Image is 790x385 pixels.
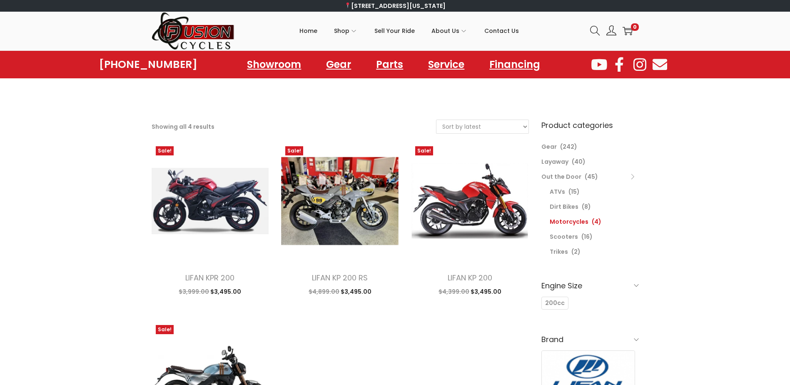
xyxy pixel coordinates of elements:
h6: Engine Size [541,276,639,295]
a: Scooters [550,232,578,241]
img: 📍 [345,2,351,8]
span: Sell Your Ride [374,20,415,41]
a: Sell Your Ride [374,12,415,50]
span: 4,399.00 [439,287,469,296]
span: 3,495.00 [341,287,371,296]
span: $ [309,287,312,296]
select: Shop order [436,120,528,133]
p: Showing all 4 results [152,121,214,132]
a: Layaway [541,157,568,166]
span: (2) [571,247,581,256]
a: LIFAN KP 200 [448,272,492,283]
a: Motorcycles [550,217,588,226]
a: 0 [623,26,633,36]
h6: Brand [541,330,639,349]
span: (4) [592,217,601,226]
a: Parts [368,55,411,74]
a: LIFAN KP 200 RS [312,272,368,283]
span: $ [179,287,182,296]
span: (45) [585,172,598,181]
a: ATVs [550,187,565,196]
a: Gear [318,55,359,74]
span: $ [341,287,344,296]
a: Out the Door [541,172,581,181]
nav: Menu [239,55,548,74]
span: $ [471,287,474,296]
span: 200cc [545,299,565,307]
span: (40) [572,157,586,166]
span: $ [439,287,442,296]
a: Showroom [239,55,309,74]
span: Contact Us [484,20,519,41]
img: Woostify retina logo [152,12,235,50]
span: (8) [582,202,591,211]
a: Trikes [550,247,568,256]
span: About Us [431,20,459,41]
span: 4,899.00 [309,287,339,296]
a: Dirt Bikes [550,202,578,211]
nav: Primary navigation [235,12,584,50]
a: LIFAN KPR 200 [185,272,234,283]
a: Home [299,12,317,50]
a: [STREET_ADDRESS][US_STATE] [344,2,446,10]
span: 3,495.00 [210,287,241,296]
a: Contact Us [484,12,519,50]
span: (15) [568,187,580,196]
h6: Product categories [541,120,639,131]
span: $ [210,287,214,296]
span: (16) [581,232,593,241]
span: (242) [560,142,577,151]
span: 3,495.00 [471,287,501,296]
span: Home [299,20,317,41]
a: [PHONE_NUMBER] [99,59,197,70]
a: Service [420,55,473,74]
span: 3,999.00 [179,287,209,296]
a: Shop [334,12,358,50]
a: About Us [431,12,468,50]
a: Financing [481,55,548,74]
span: Shop [334,20,349,41]
a: Gear [541,142,557,151]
